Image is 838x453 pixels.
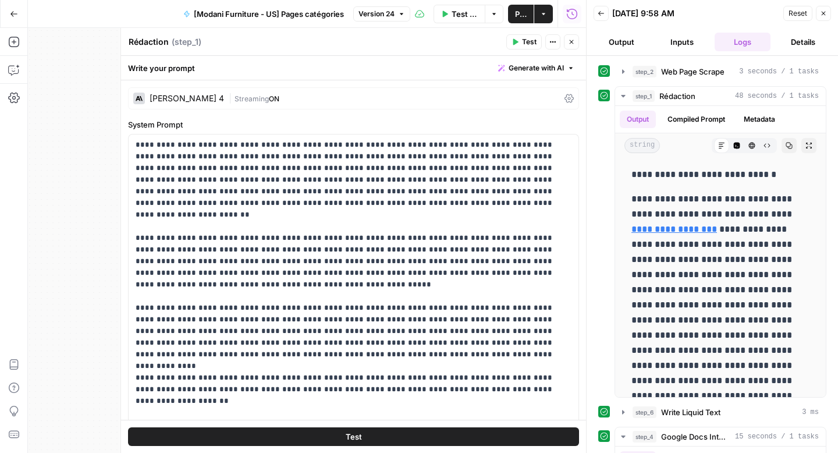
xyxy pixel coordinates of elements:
button: Metadata [737,111,782,128]
span: Test Workflow [452,8,478,20]
button: Output [620,111,656,128]
label: System Prompt [128,119,579,130]
span: Generate with AI [509,63,564,73]
span: ( step_1 ) [172,36,201,48]
span: [Modani Furniture - US] Pages catégories [194,8,344,20]
button: Test [128,427,579,446]
button: Test Workflow [434,5,485,23]
div: [PERSON_NAME] 4 [150,94,224,102]
span: Test [522,37,537,47]
span: Version 24 [358,9,395,19]
span: step_6 [633,406,656,418]
button: Compiled Prompt [661,111,732,128]
span: 48 seconds / 1 tasks [735,91,819,101]
textarea: Rédaction [129,36,169,48]
span: Write Liquid Text [661,406,720,418]
span: Google Docs Integration [661,431,730,443]
span: Rédaction [659,90,695,102]
span: 3 seconds / 1 tasks [739,66,819,77]
span: | [229,92,235,104]
button: 48 seconds / 1 tasks [615,87,826,105]
button: [Modani Furniture - US] Pages catégories [176,5,351,23]
span: Test [346,431,362,443]
button: Version 24 [353,6,410,22]
span: Publish [515,8,527,20]
span: 3 ms [802,407,819,417]
span: step_2 [633,66,656,77]
span: Web Page Scrape [661,66,725,77]
div: 48 seconds / 1 tasks [615,106,826,397]
div: Write your prompt [121,56,586,80]
button: Logs [715,33,770,51]
button: Publish [508,5,534,23]
button: Generate with AI [493,61,579,76]
button: 15 seconds / 1 tasks [615,427,826,446]
span: 15 seconds / 1 tasks [735,431,819,442]
span: step_4 [633,431,656,443]
span: ON [269,94,279,103]
button: Test [506,34,542,49]
button: Details [775,33,831,51]
button: Reset [783,6,812,21]
span: Streaming [235,94,269,103]
span: Reset [789,8,807,19]
button: 3 ms [615,403,826,422]
button: Inputs [654,33,710,51]
button: Output [594,33,649,51]
button: 3 seconds / 1 tasks [615,62,826,81]
span: step_1 [633,90,655,102]
span: string [624,138,660,153]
